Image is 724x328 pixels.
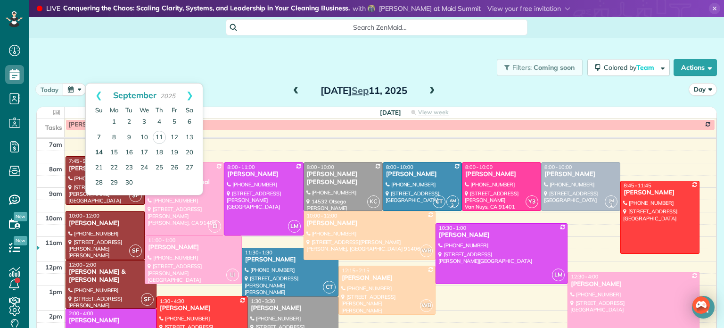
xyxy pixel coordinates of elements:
[69,158,93,164] span: 7:45 - 9:45
[172,106,177,114] span: Friday
[182,130,197,145] a: 13
[140,106,149,114] span: Wednesday
[526,195,538,208] span: Y3
[544,164,572,170] span: 8:00 - 10:00
[122,160,137,176] a: 23
[604,63,658,72] span: Colored by
[49,288,62,295] span: 1pm
[122,115,137,130] a: 2
[91,130,107,145] a: 7
[439,225,466,231] span: 10:30 - 1:00
[153,131,166,144] a: 11
[68,121,185,128] span: [PERSON_NAME] off every other [DATE]
[570,280,697,288] div: [PERSON_NAME]
[137,115,152,130] a: 3
[68,165,142,173] div: [PERSON_NAME]
[137,130,152,145] a: 10
[380,109,401,116] span: [DATE]
[571,273,598,280] span: 12:30 - 4:00
[605,201,617,210] small: 2
[63,4,350,14] strong: Conquering the Chaos: Scaling Clarity, Systems, and Leadership in Your Cleaning Business.
[288,220,301,233] span: LM
[323,281,336,294] span: CT
[49,141,62,148] span: 7am
[450,198,456,203] span: AM
[14,236,27,245] span: New
[342,267,369,274] span: 12:15 - 2:15
[148,244,239,252] div: [PERSON_NAME]
[129,189,142,202] span: SF
[129,244,142,257] span: SF
[107,130,122,145] a: 8
[122,145,137,160] a: 16
[167,160,182,176] a: 26
[49,165,62,173] span: 8am
[107,115,122,130] a: 1
[152,160,167,176] a: 25
[68,268,154,284] div: [PERSON_NAME] & [PERSON_NAME]
[227,170,300,178] div: [PERSON_NAME]
[110,106,118,114] span: Monday
[689,83,717,96] button: Day
[465,164,493,170] span: 8:00 - 10:00
[368,5,375,12] img: mike-callahan-312aff9392a7ed3f5befeea4d09099ad38ccb41c0d99b558844361c8a030ad45.jpg
[69,261,96,268] span: 12:00 - 2:00
[544,170,617,178] div: [PERSON_NAME]
[692,296,715,319] div: Open Intercom Messenger
[182,145,197,160] a: 20
[352,84,369,96] span: Sep
[152,145,167,160] a: 18
[251,298,275,304] span: 1:30 - 3:30
[623,189,697,197] div: [PERSON_NAME]
[107,176,122,191] a: 29
[122,130,137,145] a: 9
[226,269,239,281] span: LI
[208,220,221,233] span: LI
[35,83,64,96] button: today
[305,85,423,96] h2: [DATE] 11, 2025
[113,90,157,100] span: September
[353,4,366,13] span: with
[160,92,175,100] span: 2025
[69,212,99,219] span: 10:00 - 12:00
[512,63,532,72] span: Filters:
[167,145,182,160] a: 19
[418,109,449,116] span: View week
[182,160,197,176] a: 27
[186,106,193,114] span: Saturday
[167,115,182,130] a: 5
[95,106,103,114] span: Sunday
[465,170,538,178] div: [PERSON_NAME]
[433,195,445,208] span: CT
[137,160,152,176] a: 24
[447,201,459,210] small: 3
[227,164,255,170] span: 8:00 - 11:00
[148,237,175,244] span: 11:00 - 1:00
[420,244,433,257] span: WB
[156,106,163,114] span: Thursday
[177,84,203,107] a: Next
[674,59,717,76] button: Actions
[341,274,433,282] div: [PERSON_NAME]
[306,170,380,186] div: [PERSON_NAME] [PERSON_NAME]
[245,249,272,256] span: 11:30 - 1:30
[182,115,197,130] a: 6
[306,219,433,227] div: [PERSON_NAME]
[307,212,337,219] span: 10:00 - 12:00
[91,160,107,176] a: 21
[14,212,27,221] span: New
[609,198,614,203] span: JM
[68,317,154,325] div: [PERSON_NAME]
[534,63,575,72] span: Coming soon
[45,239,62,246] span: 11am
[141,293,154,306] span: SF
[49,190,62,197] span: 9am
[552,269,565,281] span: LM
[107,145,122,160] a: 15
[386,164,413,170] span: 8:00 - 10:00
[125,106,132,114] span: Tuesday
[91,145,107,160] a: 14
[137,145,152,160] a: 17
[307,164,334,170] span: 8:00 - 10:00
[167,130,182,145] a: 12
